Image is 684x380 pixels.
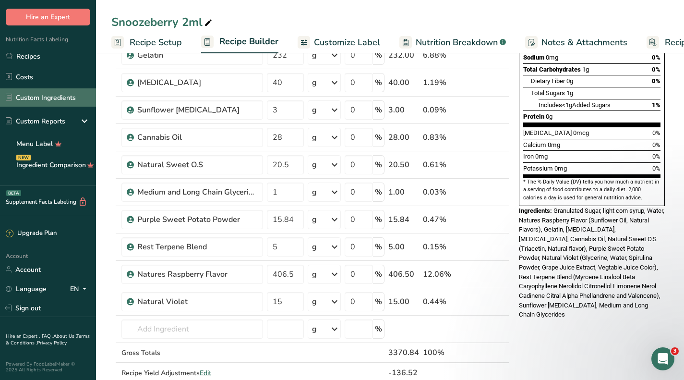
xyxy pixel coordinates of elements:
span: Iron [523,153,534,160]
span: 1% [652,101,660,109]
a: Privacy Policy [37,340,67,346]
span: 0% [652,141,660,148]
input: Add Ingredient [121,319,263,339]
div: Medium and Long Chain Glycerides [137,186,257,198]
div: g [312,269,317,280]
div: BETA [6,190,21,196]
div: g [312,104,317,116]
span: 0% [652,129,660,136]
span: Calcium [523,141,546,148]
div: Natural Sweet O.S [137,159,257,171]
div: g [312,241,317,253]
div: 3.00 [388,104,419,116]
div: 406.50 [388,269,419,280]
div: NEW [16,155,31,160]
div: Sunflower [MEDICAL_DATA] [137,104,257,116]
div: 0.47% [423,214,464,225]
div: g [312,296,317,307]
span: Includes Added Sugars [539,101,611,109]
div: 15.84 [388,214,419,225]
a: Recipe Builder [201,31,278,54]
div: Upgrade Plan [6,229,57,238]
div: g [312,49,317,61]
div: 0.61% [423,159,464,171]
span: 0% [652,165,660,172]
div: 0.15% [423,241,464,253]
span: 0% [652,54,660,61]
iframe: Intercom live chat [651,347,674,370]
div: g [312,323,317,335]
div: 15.00 [388,296,419,307]
a: Notes & Attachments [525,32,627,53]
a: Customize Label [298,32,380,53]
div: Recipe Yield Adjustments [121,368,263,378]
span: 1g [582,66,589,73]
div: EN [70,283,90,294]
span: Edit [200,368,211,378]
div: 232.00 [388,49,419,61]
div: 5.00 [388,241,419,253]
span: Dietary Fiber [531,77,565,85]
span: Recipe Setup [130,36,182,49]
div: 28.00 [388,132,419,143]
span: 0mg [554,165,567,172]
a: Nutrition Breakdown [399,32,506,53]
span: Granulated Sugar, light corn syrup, Water, Natures Raspberry Flavor (Sunflower Oil, Natural Flavo... [519,207,664,319]
div: 6.88% [423,49,464,61]
a: Terms & Conditions . [6,333,90,346]
div: 0.09% [423,104,464,116]
div: Cannabis Oil [137,132,257,143]
div: 0.44% [423,296,464,307]
button: Hire an Expert [6,9,90,25]
span: Sodium [523,54,544,61]
a: Language [6,281,47,297]
span: <1g [562,101,572,109]
a: Hire an Expert . [6,333,40,340]
section: * The % Daily Value (DV) tells you how much a nutrient in a serving of food contributes to a dail... [523,178,660,202]
div: 3370.84 [388,347,419,358]
a: Recipe Setup [111,32,182,53]
span: [MEDICAL_DATA] [523,129,572,136]
div: Natural Violet [137,296,257,307]
span: 0mg [546,54,558,61]
span: 3 [671,347,679,355]
span: Nutrition Breakdown [416,36,498,49]
span: Customize Label [314,36,380,49]
span: 0g [566,77,573,85]
div: Snoozeberry 2ml [111,13,214,31]
div: Natures Raspberry Flavor [137,269,257,280]
span: Protein [523,113,544,120]
span: 0% [652,66,660,73]
span: 0% [652,153,660,160]
a: About Us . [53,333,76,340]
div: [MEDICAL_DATA] [137,77,257,88]
span: Total Sugars [531,89,565,97]
div: Gelatin [137,49,257,61]
div: 1.19% [423,77,464,88]
div: 12.06% [423,269,464,280]
div: g [312,77,317,88]
div: 40.00 [388,77,419,88]
div: 0.03% [423,186,464,198]
div: Custom Reports [6,116,65,126]
a: FAQ . [42,333,53,340]
span: 1g [566,89,573,97]
span: 0% [652,77,660,85]
span: 0mcg [573,129,589,136]
span: 0mg [535,153,548,160]
span: Ingredients: [519,207,552,214]
span: 0mg [548,141,560,148]
span: 0g [546,113,552,120]
span: Potassium [523,165,553,172]
div: Gross Totals [121,348,263,358]
div: Rest Terpene Blend [137,241,257,253]
div: g [312,132,317,143]
div: Purple Sweet Potato Powder [137,214,257,225]
div: 1.00 [388,186,419,198]
div: g [312,214,317,225]
div: -136.52 [388,367,419,379]
span: Recipe Builder [219,35,278,48]
div: Powered By FoodLabelMaker © 2025 All Rights Reserved [6,361,90,373]
div: 0.83% [423,132,464,143]
div: 100% [423,347,464,358]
